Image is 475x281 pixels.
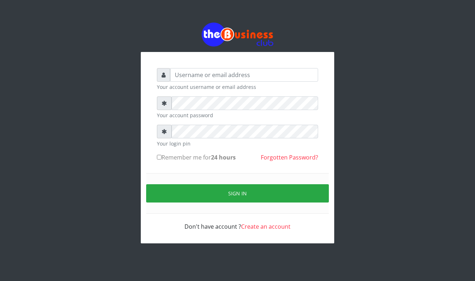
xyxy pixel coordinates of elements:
[170,68,318,82] input: Username or email address
[146,184,329,203] button: Sign in
[157,111,318,119] small: Your account password
[261,153,318,161] a: Forgotten Password?
[157,140,318,147] small: Your login pin
[157,214,318,231] div: Don't have account ?
[157,155,162,159] input: Remember me for24 hours
[157,83,318,91] small: Your account username or email address
[157,153,236,162] label: Remember me for
[241,223,291,230] a: Create an account
[211,153,236,161] b: 24 hours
